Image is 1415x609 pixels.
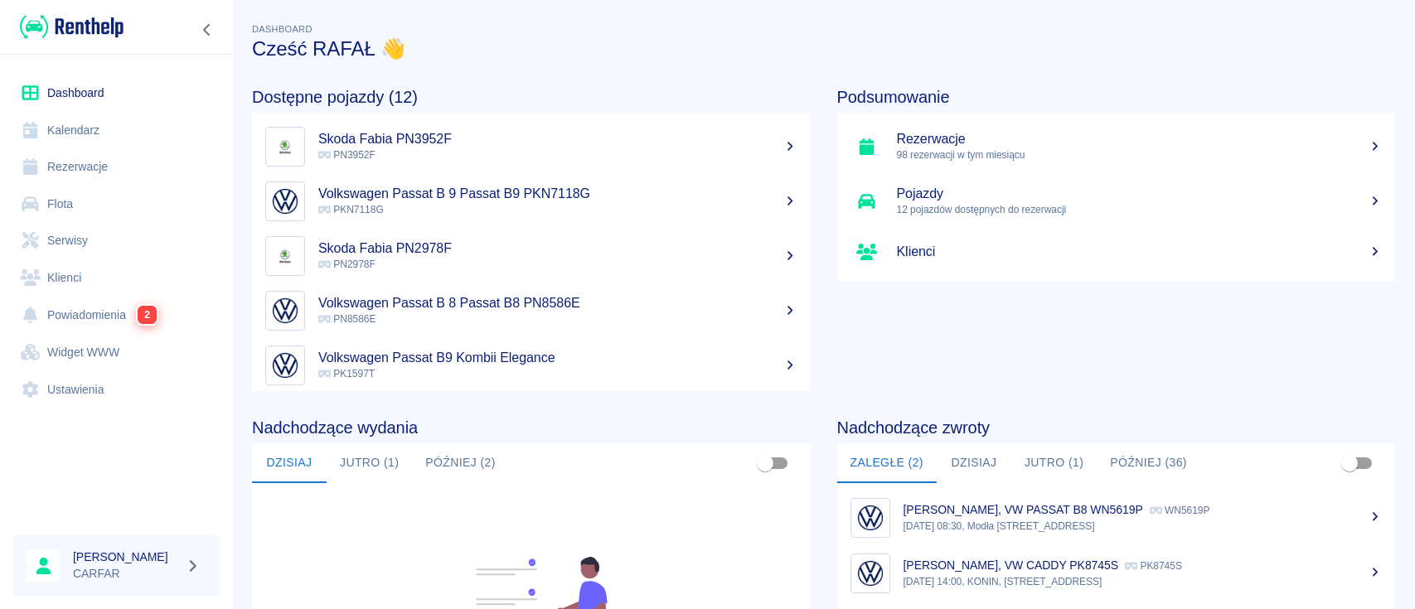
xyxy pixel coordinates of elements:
[1011,443,1097,483] button: Jutro (1)
[318,186,797,202] h5: Volkswagen Passat B 9 Passat B9 PKN7118G
[252,24,313,34] span: Dashboard
[269,186,301,217] img: Image
[837,418,1396,437] h4: Nadchodzące zwroty
[855,502,886,534] img: Image
[1150,505,1210,516] p: WN5619P
[318,240,797,257] h5: Skoda Fabia PN2978F
[13,13,124,41] a: Renthelp logo
[904,503,1143,516] p: [PERSON_NAME], VW PASSAT B8 WN5619P
[904,558,1119,572] p: [PERSON_NAME], VW CADDY PK8745S
[837,443,937,483] button: Zaległe (2)
[252,443,327,483] button: Dzisiaj
[897,131,1383,147] h5: Rezerwacje
[318,149,376,161] span: PN3952F
[318,204,384,215] span: PKN7118G
[837,119,1396,174] a: Rezerwacje98 rezerwacji w tym miesiącu
[327,443,412,483] button: Jutro (1)
[13,296,220,334] a: Powiadomienia2
[252,338,811,393] a: ImageVolkswagen Passat B9 Kombii Elegance PK1597T
[13,371,220,408] a: Ustawienia
[13,334,220,371] a: Widget WWW
[13,186,220,223] a: Flota
[73,565,179,582] p: CARFAR
[252,229,811,283] a: ImageSkoda Fabia PN2978F PN2978F
[837,490,1396,545] a: Image[PERSON_NAME], VW PASSAT B8 WN5619P WN5619P[DATE] 08:30, Modła [STREET_ADDRESS]
[897,202,1383,217] p: 12 pojazdów dostępnych do rezerwacji
[904,574,1383,589] p: [DATE] 14:00, KONIN, [STREET_ADDRESS]
[13,259,220,297] a: Klienci
[252,37,1395,60] h3: Cześć RAFAŁ 👋
[412,443,509,483] button: Później (2)
[904,519,1383,534] p: [DATE] 08:30, Modła [STREET_ADDRESS]
[269,131,301,162] img: Image
[318,350,797,366] h5: Volkswagen Passat B9 Kombii Elegance
[138,305,157,324] span: 2
[837,174,1396,229] a: Pojazdy12 pojazdów dostępnych do rezerwacji
[252,418,811,437] h4: Nadchodzące wydania
[13,222,220,259] a: Serwisy
[269,295,301,326] img: Image
[749,447,781,479] span: Pokaż przypisane tylko do mnie
[1125,560,1182,572] p: PK8745S
[837,229,1396,275] a: Klienci
[837,87,1396,107] h4: Podsumowanie
[252,119,811,174] a: ImageSkoda Fabia PN3952F PN3952F
[318,295,797,312] h5: Volkswagen Passat B 8 Passat B8 PN8586E
[318,313,376,325] span: PN8586E
[20,13,124,41] img: Renthelp logo
[195,19,220,41] button: Zwiń nawigację
[1097,443,1200,483] button: Później (36)
[855,558,886,589] img: Image
[252,87,811,107] h4: Dostępne pojazdy (12)
[837,545,1396,601] a: Image[PERSON_NAME], VW CADDY PK8745S PK8745S[DATE] 14:00, KONIN, [STREET_ADDRESS]
[1334,447,1365,479] span: Pokaż przypisane tylko do mnie
[269,350,301,381] img: Image
[897,186,1383,202] h5: Pojazdy
[73,549,179,565] h6: [PERSON_NAME]
[269,240,301,272] img: Image
[937,443,1011,483] button: Dzisiaj
[13,75,220,112] a: Dashboard
[897,147,1383,162] p: 98 rezerwacji w tym miesiącu
[318,131,797,147] h5: Skoda Fabia PN3952F
[13,112,220,149] a: Kalendarz
[13,148,220,186] a: Rezerwacje
[318,368,375,379] span: PK1597T
[252,174,811,229] a: ImageVolkswagen Passat B 9 Passat B9 PKN7118G PKN7118G
[897,244,1383,260] h5: Klienci
[318,259,376,270] span: PN2978F
[252,283,811,338] a: ImageVolkswagen Passat B 8 Passat B8 PN8586E PN8586E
